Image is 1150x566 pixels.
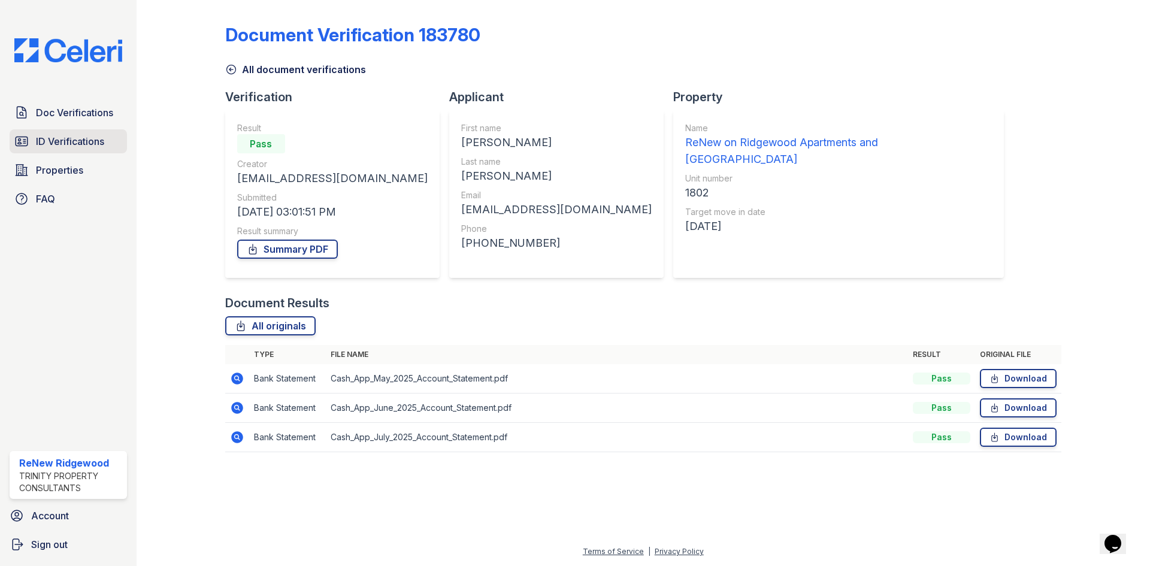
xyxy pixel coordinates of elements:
div: Unit number [685,172,992,184]
iframe: chat widget [1100,518,1138,554]
th: Original file [975,345,1061,364]
a: Account [5,504,132,528]
div: Name [685,122,992,134]
div: Trinity Property Consultants [19,470,122,494]
a: Doc Verifications [10,101,127,125]
td: Bank Statement [249,364,326,394]
a: Summary PDF [237,240,338,259]
span: Account [31,509,69,523]
th: Result [908,345,975,364]
a: Download [980,398,1057,417]
div: Pass [913,431,970,443]
a: Sign out [5,532,132,556]
div: Result [237,122,428,134]
span: Sign out [31,537,68,552]
div: Document Verification 183780 [225,24,480,46]
div: ReNew Ridgewood [19,456,122,470]
div: Target move in date [685,206,992,218]
span: FAQ [36,192,55,206]
div: Pass [237,134,285,153]
div: Email [461,189,652,201]
a: All document verifications [225,62,366,77]
div: Document Results [225,295,329,311]
div: Verification [225,89,449,105]
div: ReNew on Ridgewood Apartments and [GEOGRAPHIC_DATA] [685,134,992,168]
div: [EMAIL_ADDRESS][DOMAIN_NAME] [237,170,428,187]
td: Cash_App_June_2025_Account_Statement.pdf [326,394,908,423]
td: Bank Statement [249,394,326,423]
div: [PERSON_NAME] [461,134,652,151]
th: File name [326,345,908,364]
a: All originals [225,316,316,335]
div: Submitted [237,192,428,204]
div: | [648,547,650,556]
a: Name ReNew on Ridgewood Apartments and [GEOGRAPHIC_DATA] [685,122,992,168]
div: Result summary [237,225,428,237]
span: Properties [36,163,83,177]
div: [DATE] 03:01:51 PM [237,204,428,220]
td: Cash_App_May_2025_Account_Statement.pdf [326,364,908,394]
a: Download [980,369,1057,388]
td: Cash_App_July_2025_Account_Statement.pdf [326,423,908,452]
div: Property [673,89,1013,105]
div: Phone [461,223,652,235]
a: Terms of Service [583,547,644,556]
div: Applicant [449,89,673,105]
span: ID Verifications [36,134,104,149]
div: Last name [461,156,652,168]
div: [PERSON_NAME] [461,168,652,184]
a: ID Verifications [10,129,127,153]
div: Pass [913,402,970,414]
span: Doc Verifications [36,105,113,120]
a: Privacy Policy [655,547,704,556]
div: [PHONE_NUMBER] [461,235,652,252]
a: Properties [10,158,127,182]
div: [DATE] [685,218,992,235]
div: First name [461,122,652,134]
div: Pass [913,373,970,385]
td: Bank Statement [249,423,326,452]
th: Type [249,345,326,364]
div: Creator [237,158,428,170]
img: CE_Logo_Blue-a8612792a0a2168367f1c8372b55b34899dd931a85d93a1a3d3e32e68fde9ad4.png [5,38,132,62]
div: 1802 [685,184,992,201]
a: Download [980,428,1057,447]
div: [EMAIL_ADDRESS][DOMAIN_NAME] [461,201,652,218]
a: FAQ [10,187,127,211]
